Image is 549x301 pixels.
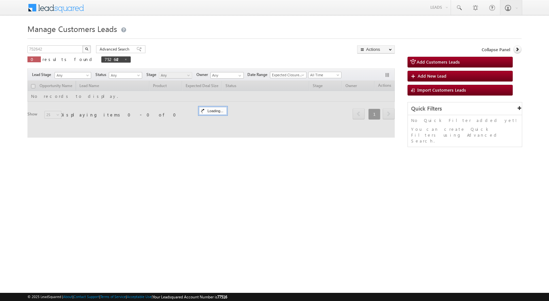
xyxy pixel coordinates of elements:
[308,72,340,78] span: All Time
[196,72,210,78] span: Owner
[85,47,88,51] img: Search
[105,56,121,62] span: 752642
[159,72,192,79] a: Any
[100,46,131,52] span: Advanced Search
[100,294,126,299] a: Terms of Service
[417,87,466,93] span: Import Customers Leads
[55,72,91,79] a: Any
[95,72,109,78] span: Status
[357,45,395,53] button: Actions
[146,72,159,78] span: Stage
[55,72,89,78] span: Any
[32,72,54,78] span: Lead Stage
[127,294,152,299] a: Acceptable Use
[27,294,227,300] span: © 2025 LeadSquared | | | | |
[235,72,243,79] a: Show All Items
[153,294,227,299] span: Your Leadsquared Account Number is
[308,72,341,78] a: All Time
[408,102,522,115] div: Quick Filters
[63,294,73,299] a: About
[482,47,510,53] span: Collapse Panel
[417,59,460,65] span: Add Customers Leads
[159,72,190,78] span: Any
[31,56,38,62] span: 0
[109,72,142,79] a: Any
[27,23,117,34] span: Manage Customers Leads
[217,294,227,299] span: 77516
[270,72,304,78] span: Expected Closure Date
[42,56,94,62] span: results found
[411,117,519,123] p: No Quick Filter added yet!
[199,107,227,115] div: Loading...
[418,73,446,79] span: Add New Lead
[109,72,140,78] span: Any
[247,72,270,78] span: Date Range
[210,72,244,79] input: Type to Search
[270,72,307,78] a: Expected Closure Date
[411,126,519,144] p: You can create Quick Filters using Advanced Search.
[74,294,99,299] a: Contact Support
